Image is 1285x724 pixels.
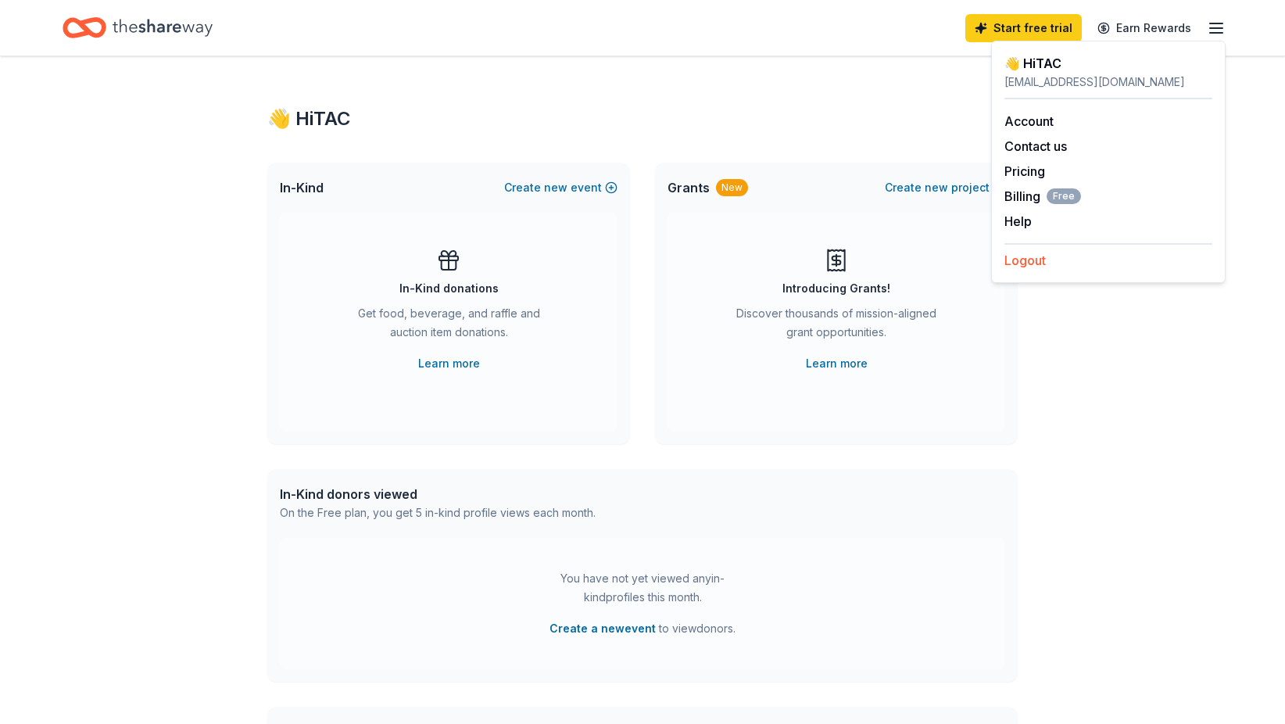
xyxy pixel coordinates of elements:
[549,619,736,638] span: to view donors .
[782,279,890,298] div: Introducing Grants!
[63,9,213,46] a: Home
[806,354,868,373] a: Learn more
[399,279,499,298] div: In-Kind donations
[1004,251,1046,270] button: Logout
[280,178,324,197] span: In-Kind
[1004,187,1081,206] span: Billing
[280,504,596,522] div: On the Free plan, you get 5 in-kind profile views each month.
[965,14,1082,42] a: Start free trial
[716,179,748,196] div: New
[1004,163,1045,179] a: Pricing
[730,304,943,348] div: Discover thousands of mission-aligned grant opportunities.
[545,569,740,607] div: You have not yet viewed any in-kind profiles this month.
[1088,14,1201,42] a: Earn Rewards
[504,178,617,197] button: Createnewevent
[267,106,1018,131] div: 👋 Hi TAC
[668,178,710,197] span: Grants
[544,178,567,197] span: new
[418,354,480,373] a: Learn more
[1004,187,1081,206] button: BillingFree
[1004,73,1212,91] div: [EMAIL_ADDRESS][DOMAIN_NAME]
[885,178,1005,197] button: Createnewproject
[1004,137,1067,156] button: Contact us
[280,485,596,504] div: In-Kind donors viewed
[1004,113,1054,129] a: Account
[342,304,555,348] div: Get food, beverage, and raffle and auction item donations.
[549,619,656,638] button: Create a newevent
[1004,212,1032,231] button: Help
[925,178,948,197] span: new
[1004,54,1212,73] div: 👋 Hi TAC
[1047,188,1081,204] span: Free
